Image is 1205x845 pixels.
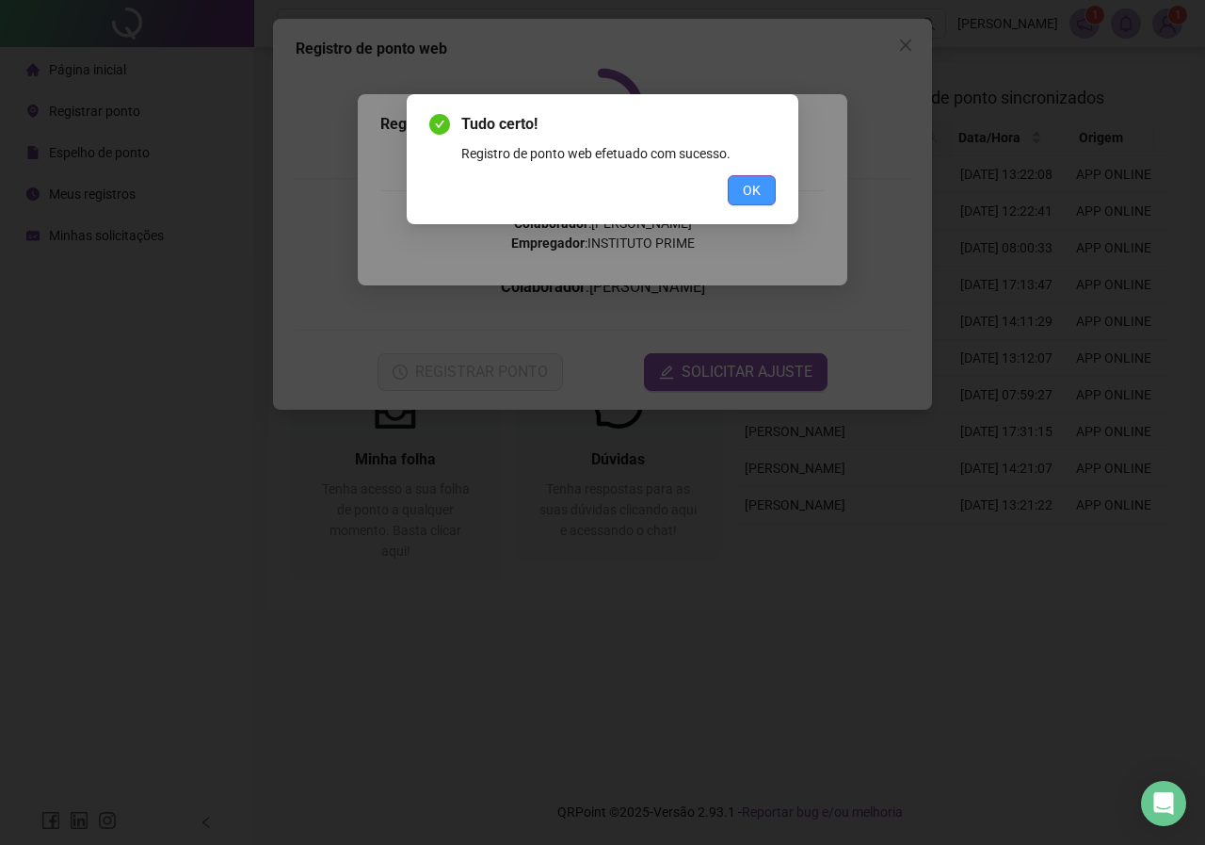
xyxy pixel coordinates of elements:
[743,180,761,201] span: OK
[461,113,776,136] span: Tudo certo!
[728,175,776,205] button: OK
[461,143,776,164] div: Registro de ponto web efetuado com sucesso.
[1141,781,1186,826] div: Open Intercom Messenger
[429,114,450,135] span: check-circle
